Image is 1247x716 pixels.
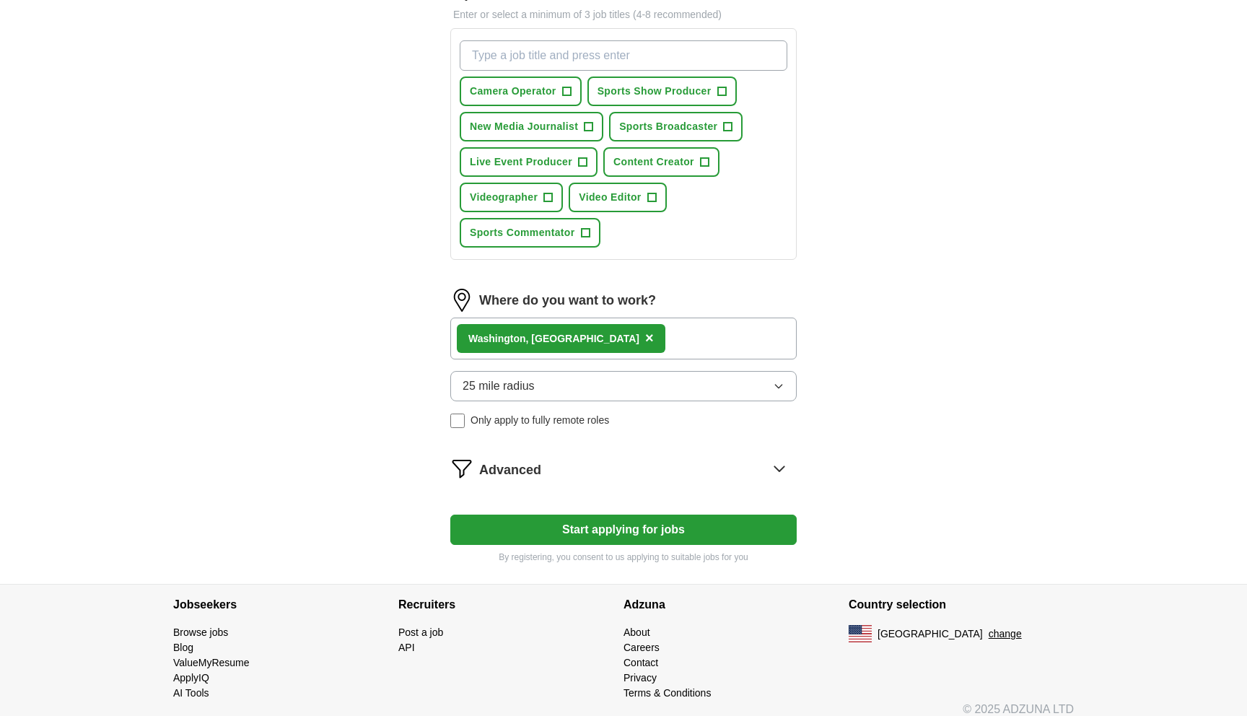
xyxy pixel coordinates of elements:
[173,626,228,638] a: Browse jobs
[173,657,250,668] a: ValueMyResume
[470,225,575,240] span: Sports Commentator
[849,625,872,642] img: US flag
[450,414,465,428] input: Only apply to fully remote roles
[645,330,654,346] span: ×
[645,328,654,349] button: ×
[450,289,473,312] img: location.png
[173,687,209,699] a: AI Tools
[623,657,658,668] a: Contact
[623,672,657,684] a: Privacy
[623,642,660,653] a: Careers
[471,413,609,428] span: Only apply to fully remote roles
[460,218,600,248] button: Sports Commentator
[468,331,639,346] div: shington, [GEOGRAPHIC_DATA]
[989,626,1022,642] button: change
[173,672,209,684] a: ApplyIQ
[450,515,797,545] button: Start applying for jobs
[450,551,797,564] p: By registering, you consent to us applying to suitable jobs for you
[173,642,193,653] a: Blog
[450,457,473,480] img: filter
[463,377,535,395] span: 25 mile radius
[468,333,483,344] strong: Wa
[849,585,1074,625] h4: Country selection
[450,371,797,401] button: 25 mile radius
[398,642,415,653] a: API
[623,626,650,638] a: About
[479,291,656,310] label: Where do you want to work?
[623,687,711,699] a: Terms & Conditions
[479,460,541,480] span: Advanced
[878,626,983,642] span: [GEOGRAPHIC_DATA]
[398,626,443,638] a: Post a job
